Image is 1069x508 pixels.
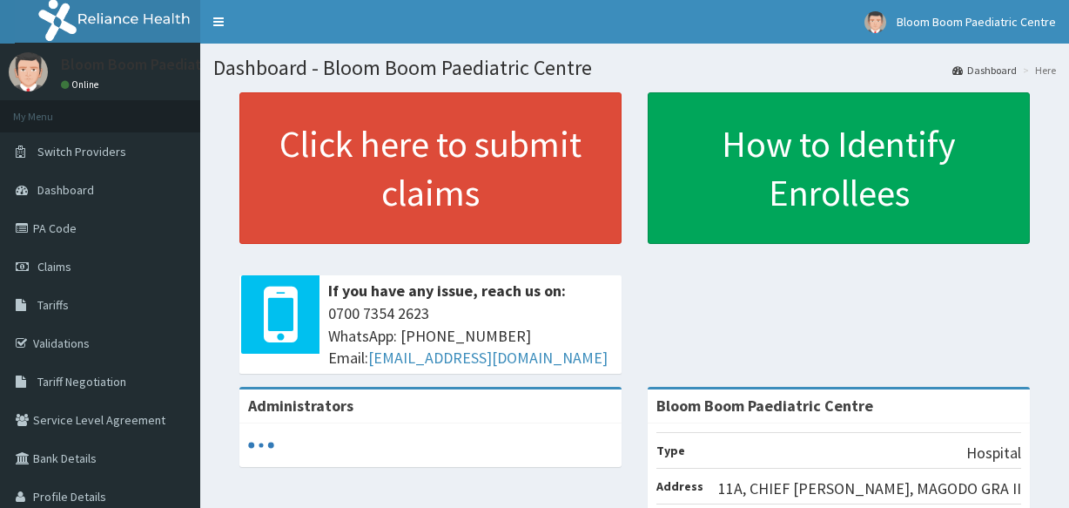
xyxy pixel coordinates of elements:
[952,63,1017,78] a: Dashboard
[37,297,69,313] span: Tariffs
[656,396,873,416] strong: Bloom Boom Paediatric Centre
[328,302,613,369] span: 0700 7354 2623 WhatsApp: [PHONE_NUMBER] Email:
[61,57,269,72] p: Bloom Boom Paediatric Centre
[37,374,126,389] span: Tariff Negotiation
[718,478,1021,500] p: 11A, CHIEF [PERSON_NAME], MAGODO GRA II
[213,57,1056,79] h1: Dashboard - Bloom Boom Paediatric Centre
[656,478,703,494] b: Address
[897,14,1056,30] span: Bloom Boom Paediatric Centre
[248,432,274,458] svg: audio-loading
[9,52,48,91] img: User Image
[368,348,608,368] a: [EMAIL_ADDRESS][DOMAIN_NAME]
[656,443,685,458] b: Type
[328,281,566,301] b: If you have any issue, reach us on:
[966,442,1021,464] p: Hospital
[37,182,94,198] span: Dashboard
[61,78,103,91] a: Online
[239,92,622,244] a: Click here to submit claims
[1019,63,1056,78] li: Here
[648,92,1030,244] a: How to Identify Enrollees
[37,144,126,159] span: Switch Providers
[37,259,71,274] span: Claims
[864,11,886,33] img: User Image
[248,396,353,416] b: Administrators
